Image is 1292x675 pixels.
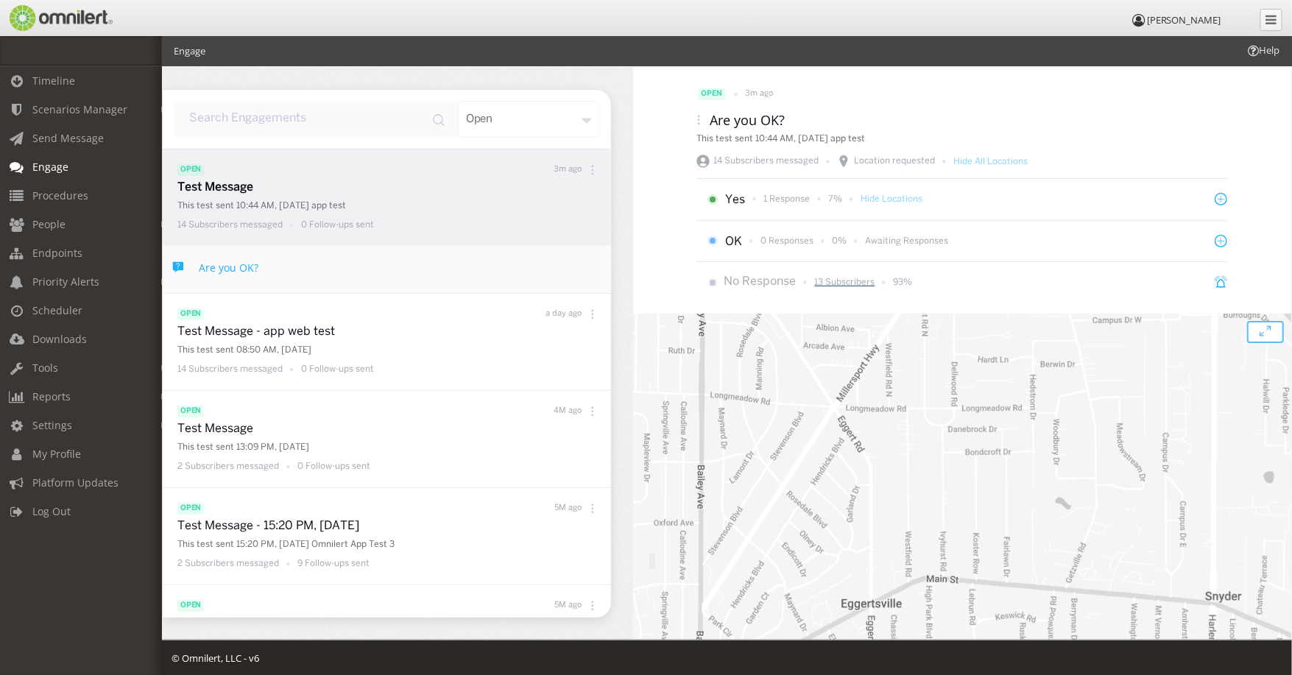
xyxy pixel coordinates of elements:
p: Yes [725,192,745,209]
p: This test sent 15:20 PM, [DATE] Omnilert App Test 3 [177,538,604,551]
p: 9 Follow-ups sent [297,557,370,570]
span: Procedures [32,188,88,202]
span: open [177,164,204,176]
p: OK [725,234,742,251]
p: 2 Subscribers messaged [177,460,279,473]
p: 0 Follow-ups sent [297,460,370,473]
p: 14 Subscribers messaged [177,219,283,231]
span: Scenarios Manager [32,102,127,116]
p: 1 Response [763,193,810,205]
span: Help [34,10,64,24]
p: Test Message - app web test [177,324,604,341]
p: Test Message [177,180,604,197]
p: 3m ago [745,88,773,100]
span: Help [1246,43,1280,57]
span: Priority Alerts [32,275,99,289]
span: open [177,308,204,320]
span: open [177,503,204,515]
p: Hide All Locations [953,155,1028,168]
p: 13 Subscribers [814,276,875,289]
p: 7% [828,193,842,205]
span: Scheduler [32,303,82,317]
span: open [698,88,724,100]
span: People [32,217,66,231]
p: 5M ago [554,600,582,612]
p: Test Message [177,421,604,438]
p: 0% [832,235,847,247]
span: © Omnilert, LLC - v6 [172,651,259,665]
p: This test sent 08:50 AM, [DATE] [177,344,604,356]
p: Test Message [177,615,604,632]
p: Test Message - 15:20 PM, [DATE] [177,518,604,535]
span: [PERSON_NAME] [1147,13,1221,26]
img: Omnilert [7,5,113,31]
p: 2 Subscribers messaged [177,557,279,570]
p: Awaiting Responses [865,235,948,247]
a: Collapse Menu [1260,9,1282,31]
span: Downloads [32,332,87,346]
span: Timeline [32,74,75,88]
li: Engage [174,44,205,58]
p: 3m ago [554,164,582,176]
button: open modal [1247,321,1284,343]
p: a day ago [546,308,582,320]
div: This test sent 10:44 AM, [DATE] app test [696,132,1227,145]
span: Platform Updates [32,476,119,490]
span: open [177,600,204,612]
span: Reports [32,389,71,403]
span: open [177,406,204,417]
span: Log Out [32,504,71,518]
p: Location requested [854,155,935,168]
p: 14 Subscribers messaged [713,155,819,168]
span: Send Message [32,131,104,145]
p: 5M ago [554,503,582,515]
span: My Profile [32,447,81,461]
span: Settings [32,418,72,432]
p: No Response [724,274,796,291]
h4: Are you OK? [199,261,258,275]
p: 4M ago [554,406,582,417]
p: 93% [893,276,912,289]
p: This test sent 13:09 PM, [DATE] [177,441,604,453]
span: Tools [32,361,58,375]
p: Hide Locations [861,193,922,205]
p: 14 Subscribers messaged [177,363,283,375]
p: This test sent 10:44 AM, [DATE] app test [177,199,604,212]
p: 0 Follow-ups sent [301,219,374,231]
span: Engage [32,160,68,174]
input: input [174,101,458,138]
p: 0 Responses [760,235,813,247]
p: 0 Follow-ups sent [301,363,374,375]
div: open [458,101,600,138]
h3: Are you OK? [710,111,785,129]
span: Endpoints [32,246,82,260]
